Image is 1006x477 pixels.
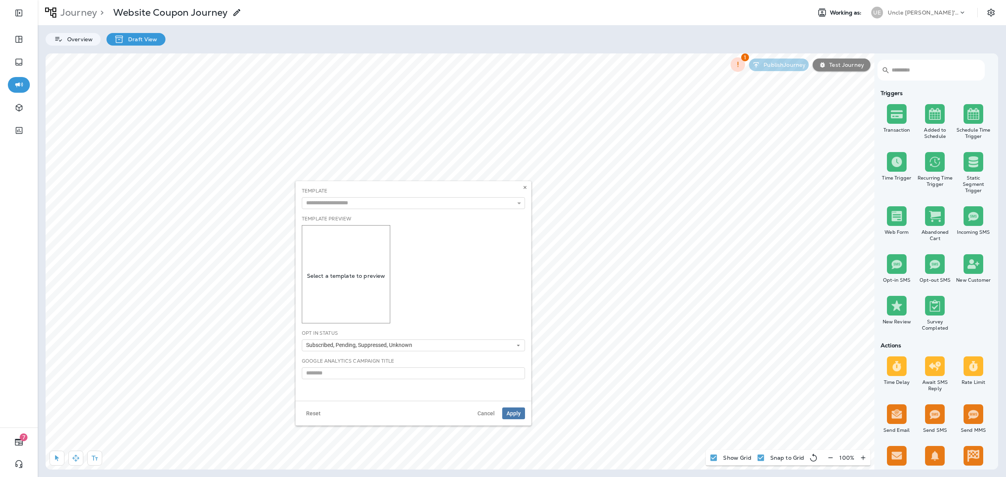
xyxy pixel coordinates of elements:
[813,59,870,71] button: Test Journey
[956,379,991,385] div: Rate Limit
[97,7,104,18] p: >
[507,411,521,416] span: Apply
[20,433,28,441] span: 7
[477,411,495,416] span: Cancel
[918,127,953,139] div: Added to Schedule
[918,427,953,433] div: Send SMS
[871,7,883,18] div: UE
[918,379,953,392] div: Await SMS Reply
[826,62,864,68] p: Test Journey
[879,469,914,475] div: Send Mailer
[879,229,914,235] div: Web Form
[879,277,914,283] div: Opt-in SMS
[956,469,991,475] div: End Journey
[63,36,93,42] p: Overview
[302,339,525,351] button: Subscribed, Pending, Suppressed, Unknown
[956,277,991,283] div: New Customer
[302,216,351,222] label: Template Preview
[741,53,749,61] span: 1
[879,427,914,433] div: Send Email
[770,455,804,461] p: Snap to Grid
[839,455,854,461] p: 100 %
[879,175,914,181] div: Time Trigger
[879,127,914,133] div: Transaction
[302,188,327,194] label: Template
[306,411,321,416] span: Reset
[956,427,991,433] div: Send MMS
[473,407,499,419] button: Cancel
[918,277,953,283] div: Opt-out SMS
[302,273,390,279] p: Select a template to preview
[124,36,157,42] p: Draft View
[984,6,998,20] button: Settings
[888,9,958,16] p: Uncle [PERSON_NAME]'s Oil Shoppe
[918,319,953,331] div: Survey Completed
[113,7,228,18] p: Website Coupon Journey
[879,379,914,385] div: Time Delay
[302,358,394,364] label: Google Analytics Campaign Title
[57,7,97,18] p: Journey
[918,175,953,187] div: Recurring Time Trigger
[877,342,993,349] div: Actions
[8,5,30,21] button: Expand Sidebar
[723,455,751,461] p: Show Grid
[830,9,863,16] span: Working as:
[8,434,30,450] button: 7
[956,127,991,139] div: Schedule Time Trigger
[302,330,338,336] label: Opt In Status
[956,175,991,194] div: Static Segment Trigger
[918,229,953,242] div: Abandoned Cart
[502,407,525,419] button: Apply
[877,90,993,96] div: Triggers
[306,342,415,349] span: Subscribed, Pending, Suppressed, Unknown
[956,229,991,235] div: Incoming SMS
[879,319,914,325] div: New Review
[302,407,325,419] button: Reset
